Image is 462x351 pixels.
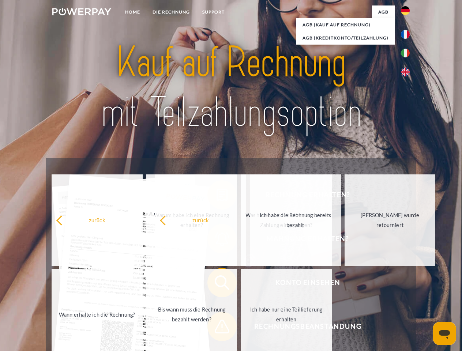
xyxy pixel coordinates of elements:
div: [PERSON_NAME] wurde retourniert [349,210,431,230]
img: fr [401,30,410,39]
a: agb [372,5,395,19]
img: de [401,6,410,15]
img: it [401,49,410,57]
a: DIE RECHNUNG [146,5,196,19]
div: zurück [159,215,242,225]
div: zurück [56,215,138,225]
iframe: Schaltfläche zum Öffnen des Messaging-Fensters [433,322,456,345]
div: Ich habe nur eine Teillieferung erhalten [245,305,327,324]
a: SUPPORT [196,5,231,19]
img: logo-powerpay-white.svg [52,8,111,15]
img: en [401,68,410,76]
img: title-powerpay_de.svg [70,35,392,140]
a: AGB (Kauf auf Rechnung) [296,18,395,31]
div: Wann erhalte ich die Rechnung? [56,309,138,319]
a: Home [119,5,146,19]
div: Bis wann muss die Rechnung bezahlt werden? [151,305,233,324]
div: Ich habe die Rechnung bereits bezahlt [254,210,337,230]
a: AGB (Kreditkonto/Teilzahlung) [296,31,395,45]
